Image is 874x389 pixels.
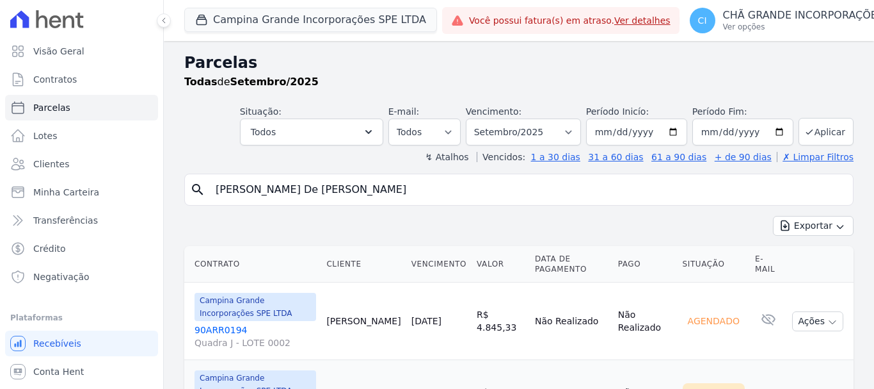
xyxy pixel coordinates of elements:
a: Transferências [5,208,158,233]
span: Conta Hent [33,365,84,378]
span: Minha Carteira [33,186,99,199]
h2: Parcelas [184,51,854,74]
div: Agendado [683,312,745,330]
a: Visão Geral [5,38,158,64]
span: Parcelas [33,101,70,114]
span: Contratos [33,73,77,86]
span: Clientes [33,158,69,170]
a: Minha Carteira [5,179,158,205]
span: Você possui fatura(s) em atraso. [469,14,671,28]
span: Quadra J - LOTE 0002 [195,336,316,349]
input: Buscar por nome do lote ou do cliente [208,177,848,203]
button: Exportar [773,216,854,236]
th: Vencimento [406,246,472,283]
strong: Setembro/2025 [230,76,319,88]
a: Recebíveis [5,331,158,356]
a: 90ARR0194Quadra J - LOTE 0002 [195,324,316,349]
th: Situação [678,246,751,283]
td: Não Realizado [613,283,678,360]
a: 1 a 30 dias [531,152,580,162]
label: Vencidos: [477,152,525,162]
button: Aplicar [799,118,854,145]
a: + de 90 dias [715,152,772,162]
a: Conta Hent [5,359,158,385]
label: ↯ Atalhos [425,152,468,162]
a: Clientes [5,151,158,177]
th: E-mail [750,246,787,283]
i: search [190,182,205,197]
a: Negativação [5,264,158,290]
td: Não Realizado [530,283,613,360]
a: Parcelas [5,95,158,120]
a: [DATE] [411,316,441,326]
label: Período Fim: [692,105,793,119]
a: 31 a 60 dias [588,152,643,162]
span: Visão Geral [33,45,84,58]
span: Recebíveis [33,337,81,350]
span: CI [698,16,707,25]
a: Ver detalhes [614,15,671,26]
span: Transferências [33,214,98,227]
a: Crédito [5,236,158,261]
a: Lotes [5,123,158,149]
label: Período Inicío: [586,106,649,117]
span: Crédito [33,242,66,255]
p: de [184,74,319,90]
button: Campina Grande Incorporações SPE LTDA [184,8,437,32]
th: Pago [613,246,678,283]
button: Ações [792,311,843,331]
button: Todos [240,119,383,145]
a: 61 a 90 dias [651,152,706,162]
span: Negativação [33,270,90,283]
span: Lotes [33,129,58,142]
a: ✗ Limpar Filtros [777,152,854,162]
td: [PERSON_NAME] [321,283,406,360]
th: Data de Pagamento [530,246,613,283]
th: Valor [472,246,530,283]
span: Campina Grande Incorporações SPE LTDA [195,293,316,321]
td: R$ 4.845,33 [472,283,530,360]
a: Contratos [5,67,158,92]
label: Situação: [240,106,282,117]
span: Todos [251,124,276,140]
label: Vencimento: [466,106,521,117]
th: Contrato [184,246,321,283]
div: Plataformas [10,310,153,326]
label: E-mail: [388,106,420,117]
strong: Todas [184,76,218,88]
